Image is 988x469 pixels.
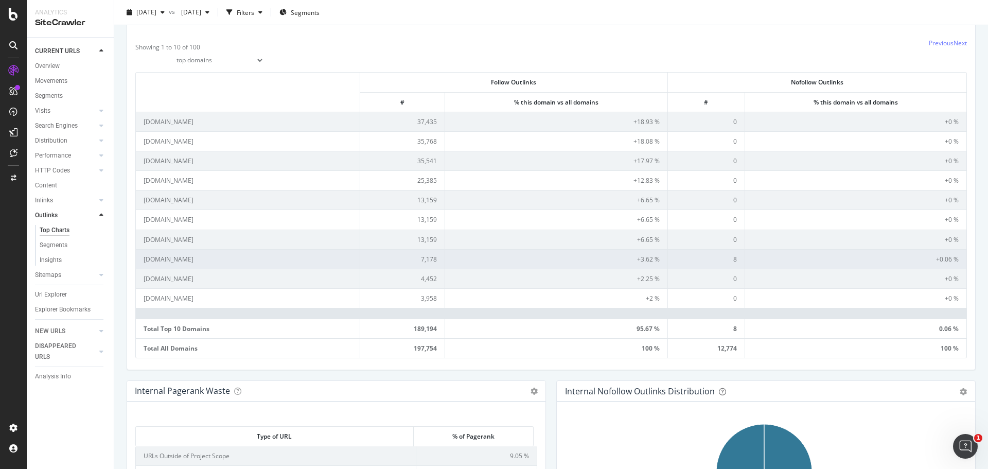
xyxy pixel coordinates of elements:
[35,8,105,17] div: Analytics
[35,289,107,300] a: Url Explorer
[35,304,107,315] a: Explorer Bookmarks
[745,92,966,112] th: % this domain vs all domains
[35,91,107,101] a: Segments
[35,289,67,300] div: Url Explorer
[960,388,967,395] div: gear
[136,338,360,358] td: Total All Domains
[445,269,667,288] td: +2.25 %
[35,165,70,176] div: HTTP Codes
[445,131,667,151] td: +18.08 %
[668,73,966,92] th: Nofollow Outlinks
[35,76,107,86] a: Movements
[35,304,91,315] div: Explorer Bookmarks
[40,255,62,266] div: Insights
[135,384,230,398] h4: Internal Pagerank Waste
[136,230,360,249] td: [DOMAIN_NAME]
[745,131,966,151] td: +0 %
[745,170,966,190] td: +0 %
[745,230,966,249] td: +0 %
[360,131,445,151] td: 35,768
[35,270,61,281] div: Sitemaps
[360,338,445,358] td: 197,754
[136,269,360,288] td: [DOMAIN_NAME]
[954,39,967,47] a: Next
[35,326,65,337] div: NEW URLS
[974,434,982,442] span: 1
[445,338,667,358] td: 100 %
[40,240,67,251] div: Segments
[668,92,745,112] th: #
[668,190,745,210] td: 0
[136,210,360,229] td: [DOMAIN_NAME]
[35,326,96,337] a: NEW URLS
[35,17,105,29] div: SiteCrawler
[360,319,445,338] td: 189,194
[360,92,445,112] th: #
[136,319,360,338] td: Total Top 10 Domains
[35,165,96,176] a: HTTP Codes
[35,61,60,72] div: Overview
[35,91,63,101] div: Segments
[445,112,667,131] td: +18.93 %
[35,150,96,161] a: Performance
[35,195,96,206] a: Inlinks
[35,135,96,146] a: Distribution
[291,8,320,16] span: Segments
[237,8,254,16] div: Filters
[668,131,745,151] td: 0
[668,249,745,269] td: 8
[510,451,529,460] span: 9.05 %
[35,76,67,86] div: Movements
[136,131,360,151] td: [DOMAIN_NAME]
[40,255,107,266] a: Insights
[35,341,96,362] a: DISAPPEARED URLS
[445,288,667,308] td: +2 %
[445,249,667,269] td: +3.62 %
[136,288,360,308] td: [DOMAIN_NAME]
[668,288,745,308] td: 0
[745,151,966,170] td: +0 %
[360,230,445,249] td: 13,159
[35,210,58,221] div: Outlinks
[668,170,745,190] td: 0
[35,270,96,281] a: Sitemaps
[360,210,445,229] td: 13,159
[222,4,267,21] button: Filters
[35,46,96,57] a: CURRENT URLS
[35,195,53,206] div: Inlinks
[136,249,360,269] td: [DOMAIN_NAME]
[40,225,107,236] a: Top Charts
[668,210,745,229] td: 0
[668,112,745,131] td: 0
[35,371,107,382] a: Analysis Info
[136,8,156,16] span: 2025 Sep. 9th
[445,170,667,190] td: +12.83 %
[668,269,745,288] td: 0
[177,4,214,21] button: [DATE]
[40,240,107,251] a: Segments
[35,371,71,382] div: Analysis Info
[136,170,360,190] td: [DOMAIN_NAME]
[35,135,67,146] div: Distribution
[35,46,80,57] div: CURRENT URLS
[35,120,96,131] a: Search Engines
[445,92,667,112] th: % this domain vs all domains
[122,4,169,21] button: [DATE]
[35,120,78,131] div: Search Engines
[745,269,966,288] td: +0 %
[745,249,966,269] td: +0.06 %
[745,288,966,308] td: +0 %
[136,190,360,210] td: [DOMAIN_NAME]
[35,180,57,191] div: Content
[668,230,745,249] td: 0
[360,288,445,308] td: 3,958
[35,61,107,72] a: Overview
[360,151,445,170] td: 35,541
[531,388,538,395] i: Options
[745,210,966,229] td: +0 %
[35,106,96,116] a: Visits
[169,7,177,15] span: vs
[953,434,978,459] iframe: Intercom live chat
[275,4,324,21] button: Segments
[35,180,107,191] a: Content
